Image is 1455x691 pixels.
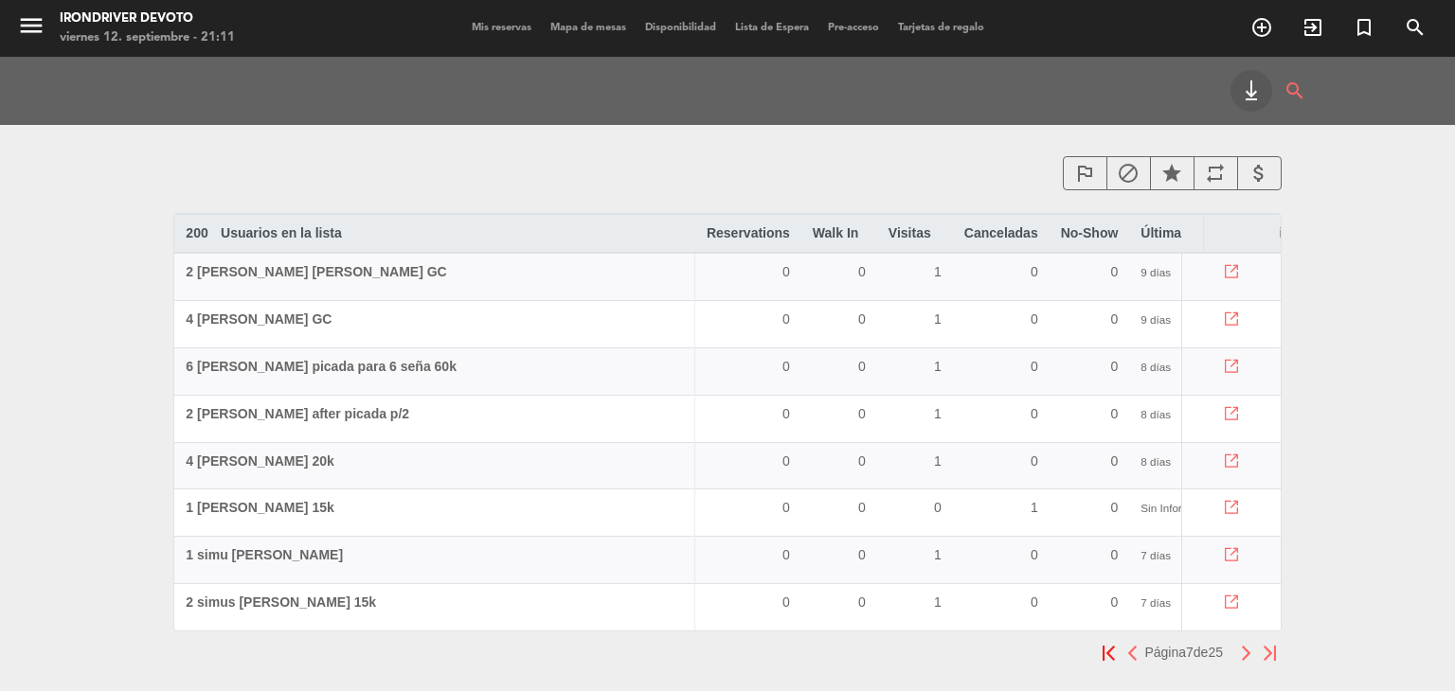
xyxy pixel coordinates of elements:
[1141,313,1171,326] span: 9 días
[186,225,207,240] b: 200
[1031,264,1038,279] span: 0
[1111,547,1119,562] span: 0
[782,453,790,469] span: 0
[858,547,866,562] span: 0
[934,406,942,421] span: 1
[1141,455,1171,468] span: 8 días
[801,215,877,253] th: Walk In
[1302,16,1324,39] i: exit_to_app
[1050,215,1130,253] th: No-Show
[782,359,790,374] span: 0
[782,406,790,421] span: 0
[1031,547,1038,562] span: 0
[858,264,866,279] span: 0
[1250,16,1273,39] i: add_circle_outline
[782,594,790,610] span: 0
[1208,645,1223,660] span: 25
[1031,406,1038,421] span: 0
[1141,361,1171,373] span: 8 días
[934,453,942,469] span: 1
[60,9,235,28] div: Irondriver Devoto
[186,359,457,374] span: 6 [PERSON_NAME] picada para 6 seña 60k
[60,28,235,47] div: viernes 12. septiembre - 21:11
[186,547,343,562] span: 1 simu [PERSON_NAME]
[1031,594,1038,610] span: 0
[1353,16,1375,39] i: turned_in_not
[1204,162,1227,185] i: repeat
[1103,646,1115,661] img: first.png
[221,225,342,240] span: Usuarios en la lista
[858,594,866,610] span: 0
[858,453,866,469] span: 0
[695,215,801,253] th: Reservations
[1031,500,1038,515] span: 1
[1111,264,1119,279] span: 0
[1129,215,1229,253] th: Última
[934,359,942,374] span: 1
[186,500,333,515] span: 1 [PERSON_NAME] 15k
[186,264,446,279] span: 2 [PERSON_NAME] [PERSON_NAME] GC
[1126,646,1139,661] img: prev.png
[1240,80,1263,102] i: keyboard_tab
[1111,453,1119,469] span: 0
[1240,646,1252,661] img: next.png
[1117,162,1140,185] i: block
[782,500,790,515] span: 0
[1141,596,1171,609] span: 7 días
[1111,500,1119,515] span: 0
[934,264,942,279] span: 1
[1031,359,1038,374] span: 0
[818,23,889,33] span: Pre-acceso
[1111,311,1119,327] span: 0
[1097,645,1281,660] pagination-template: Página de
[934,594,942,610] span: 1
[934,547,942,562] span: 1
[1264,646,1276,661] img: last.png
[782,311,790,327] span: 0
[1073,162,1096,185] i: outlined_flag
[1248,162,1270,185] i: attach_money
[1111,406,1119,421] span: 0
[889,23,994,33] span: Tarjetas de regalo
[858,500,866,515] span: 0
[934,311,942,327] span: 1
[186,594,376,610] span: 2 simus [PERSON_NAME] 15k
[782,547,790,562] span: 0
[1160,162,1183,185] i: star
[782,264,790,279] span: 0
[953,215,1050,253] th: Canceladas
[858,406,866,421] span: 0
[1031,453,1038,469] span: 0
[1141,408,1171,420] span: 8 días
[858,359,866,374] span: 0
[1111,594,1119,610] span: 0
[1031,311,1038,327] span: 0
[17,11,45,40] i: menu
[17,11,45,46] button: menu
[934,500,942,515] span: 0
[726,23,818,33] span: Lista de Espera
[636,23,726,33] span: Disponibilidad
[1141,549,1171,561] span: 7 días
[462,23,541,33] span: Mis reservas
[1111,359,1119,374] span: 0
[877,215,953,253] th: Visitas
[1284,70,1306,112] i: search
[541,23,636,33] span: Mapa de mesas
[186,311,332,327] span: 4 [PERSON_NAME] GC
[1141,502,1217,514] span: Sin Información
[1141,266,1171,278] span: 9 días
[186,453,333,469] span: 4 [PERSON_NAME] 20k
[1186,645,1194,660] span: 7
[1404,16,1427,39] i: search
[186,406,409,421] span: 2 [PERSON_NAME] after picada p/2
[858,311,866,327] span: 0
